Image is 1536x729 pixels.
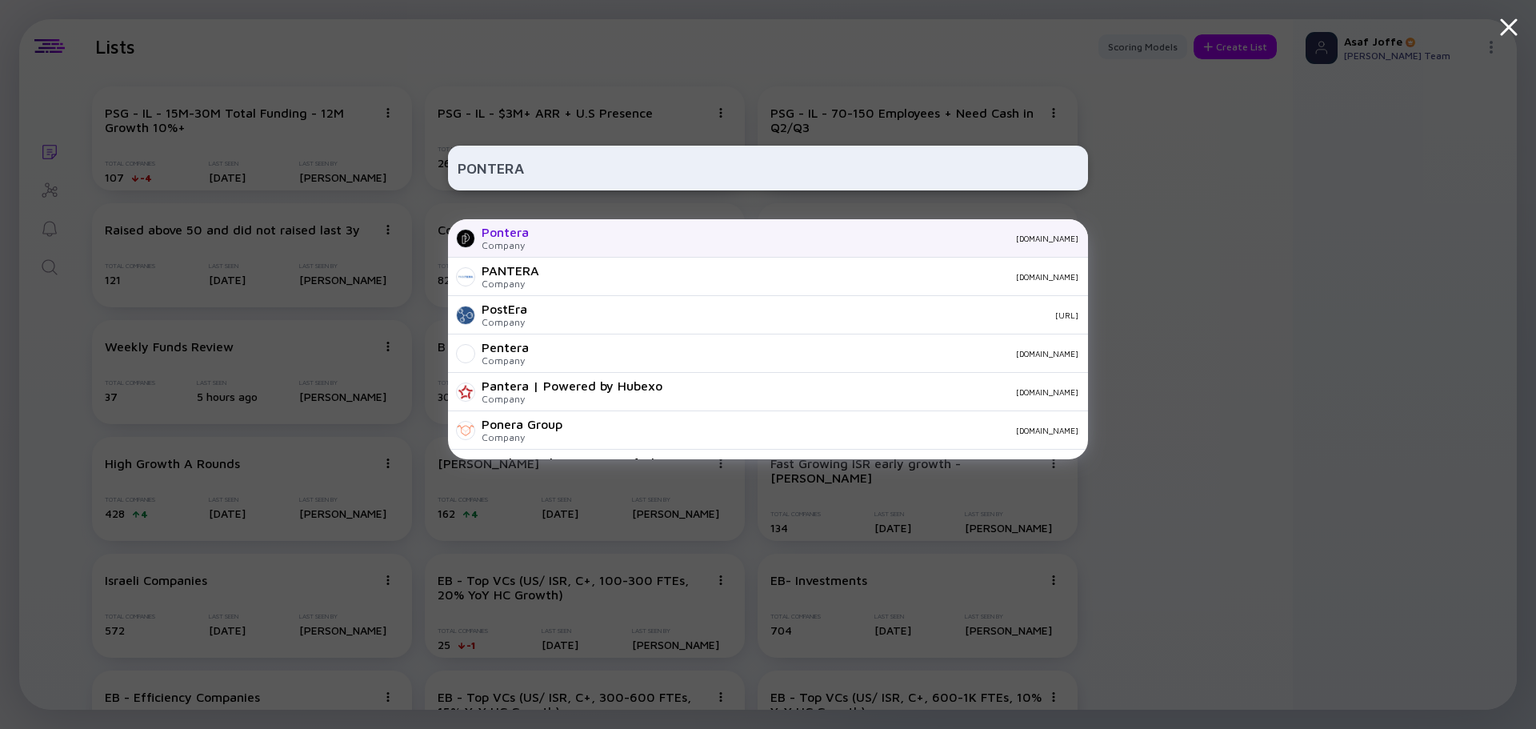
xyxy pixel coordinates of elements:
div: Company [482,316,527,328]
div: [DOMAIN_NAME] [575,426,1078,435]
div: [DOMAIN_NAME] [542,234,1078,243]
div: Company [482,239,529,251]
div: Pontera [482,225,529,239]
div: Company [482,431,562,443]
div: Pantera | Powered by Hubexo [482,379,662,393]
div: PANTERA [482,263,539,278]
div: Company [482,354,529,367]
div: Company [482,278,539,290]
div: Pondera Solutions, part of Thomson Reuters [482,455,746,470]
div: [URL] [540,310,1078,320]
input: Search Company or Investor... [458,154,1078,182]
div: Ponera Group [482,417,562,431]
div: Company [482,393,662,405]
div: Pentera [482,340,529,354]
div: [DOMAIN_NAME] [552,272,1078,282]
div: [DOMAIN_NAME] [542,349,1078,358]
div: [DOMAIN_NAME] [675,387,1078,397]
div: PostEra [482,302,527,316]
